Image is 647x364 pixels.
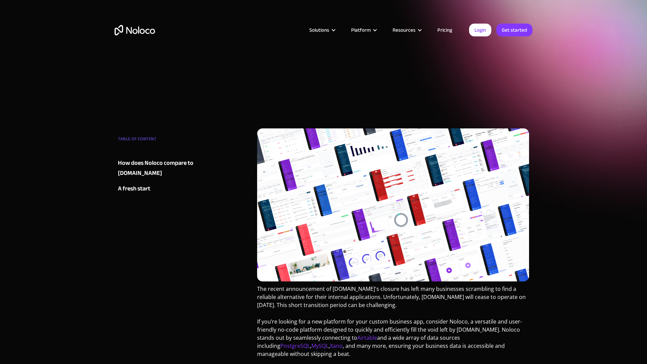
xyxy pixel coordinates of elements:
a: MySQL [311,342,329,350]
a: PostgreSQL [280,342,310,350]
div: Solutions [309,26,329,34]
a: Get started [496,24,532,36]
div: A fresh start [118,184,150,194]
a: Xano [330,342,343,350]
div: Resources [384,26,429,34]
div: Platform [343,26,384,34]
p: If you’re looking for a new platform for your custom business app, consider Noloco, a versatile a... [257,317,529,363]
a: Pricing [429,26,461,34]
a: Login [469,24,491,36]
a: home [115,25,155,35]
div: Resources [393,26,415,34]
div: Platform [351,26,371,34]
a: A fresh start [118,184,199,194]
div: Solutions [301,26,343,34]
a: Airtable [357,334,377,341]
p: The recent announcement of [DOMAIN_NAME]'s closure has left many businesses scrambling to find a ... [257,285,529,314]
a: How does Noloco compare to [DOMAIN_NAME] [118,158,199,178]
div: TABLE OF CONTENT [118,134,199,147]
